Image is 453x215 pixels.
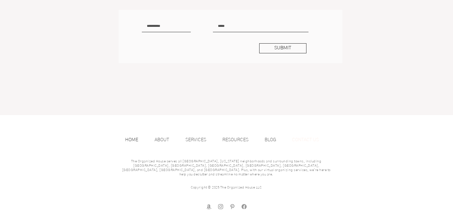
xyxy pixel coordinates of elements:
[219,135,261,145] a: RESOURCES
[206,203,212,210] img: amazon store front
[182,135,219,145] a: SERVICES
[122,135,141,145] p: HOME
[219,135,252,145] p: RESOURCES
[259,43,306,53] button: SUBMIT
[289,135,332,145] a: CONTACT US
[151,135,182,145] a: ABOUT
[261,135,280,145] p: BLOG
[241,203,247,210] img: facebook
[182,135,210,145] p: SERVICES
[151,135,172,145] p: ABOUT
[261,135,289,145] a: BLOG
[289,135,322,145] p: CONTACT US
[217,203,224,210] img: Instagram
[122,135,151,145] a: HOME
[274,45,291,52] span: SUBMIT
[206,203,247,210] ul: Social Bar
[122,160,331,176] span: The Organized House serves all [GEOGRAPHIC_DATA], [US_STATE] neighborhoods and surrounding towns,...
[122,135,332,145] nav: Site
[229,203,236,210] img: Pinterest
[191,186,262,189] span: Copyright © 2025 The Organized House LLC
